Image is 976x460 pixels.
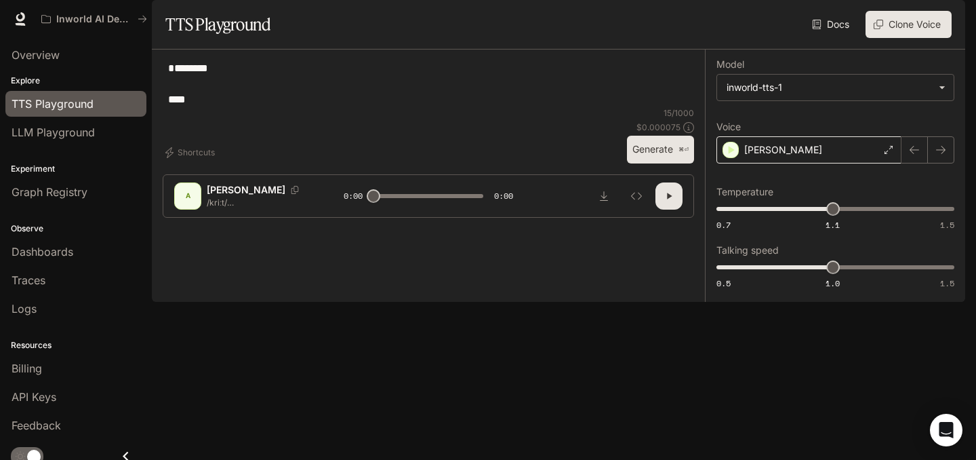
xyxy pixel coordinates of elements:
[35,5,153,33] button: All workspaces
[716,277,731,289] span: 0.5
[717,75,954,100] div: inworld-tts-1
[826,219,840,231] span: 1.1
[177,185,199,207] div: A
[165,11,270,38] h1: TTS Playground
[56,14,132,25] p: Inworld AI Demos
[866,11,952,38] button: Clone Voice
[285,186,304,194] button: Copy Voice ID
[494,189,513,203] span: 0:00
[744,143,822,157] p: [PERSON_NAME]
[664,107,694,119] p: 15 / 1000
[590,183,617,210] button: Download audio
[716,187,773,197] p: Temperature
[207,197,311,208] p: /kriːt/ [GEOGRAPHIC_DATA]
[623,183,650,210] button: Inspect
[930,414,962,446] div: Open Intercom Messenger
[809,11,855,38] a: Docs
[940,277,954,289] span: 1.5
[716,60,744,69] p: Model
[727,81,932,94] div: inworld-tts-1
[716,219,731,231] span: 0.7
[826,277,840,289] span: 1.0
[163,142,220,164] button: Shortcuts
[678,146,689,154] p: ⌘⏎
[716,122,741,132] p: Voice
[636,121,680,133] p: $ 0.000075
[344,189,363,203] span: 0:00
[716,246,779,255] p: Talking speed
[627,136,694,164] button: Generate⌘⏎
[940,219,954,231] span: 1.5
[207,183,285,197] p: [PERSON_NAME]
